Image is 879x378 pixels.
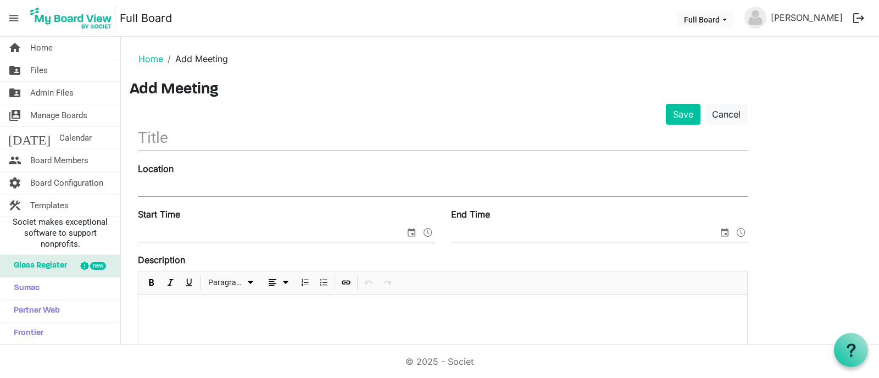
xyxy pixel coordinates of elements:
span: switch_account [8,104,21,126]
div: Formats [202,271,260,294]
a: Full Board [120,7,172,29]
button: Save [666,104,700,125]
input: Title [138,125,748,151]
label: Start Time [138,208,180,221]
div: new [90,262,106,270]
span: Frontier [8,323,43,344]
span: Templates [30,194,69,216]
span: menu [3,8,24,29]
span: construction [8,194,21,216]
span: Board Configuration [30,172,103,194]
span: Glass Register [8,255,67,277]
span: Societ makes exceptional software to support nonprofits. [5,216,115,249]
span: Partner Web [8,300,60,322]
span: people [8,149,21,171]
span: Manage Boards [30,104,87,126]
div: Italic [161,271,180,294]
span: Calendar [59,127,92,149]
button: Bulleted List [316,276,331,290]
span: folder_shared [8,82,21,104]
button: Underline [182,276,197,290]
span: settings [8,172,21,194]
span: [DATE] [8,127,51,149]
div: Numbered List [296,271,314,294]
button: Numbered List [298,276,313,290]
span: Board Members [30,149,88,171]
a: © 2025 - Societ [405,356,474,367]
span: select [718,225,731,240]
li: Add Meeting [163,52,228,65]
span: Sumac [8,277,40,299]
label: Location [138,162,174,175]
span: folder_shared [8,59,21,81]
label: Description [138,253,185,266]
img: no-profile-picture.svg [744,7,766,29]
h3: Add Meeting [130,81,870,99]
button: Bold [144,276,159,290]
a: My Board View Logo [27,4,120,32]
span: home [8,37,21,59]
a: Home [138,53,163,64]
span: Admin Files [30,82,74,104]
button: Full Board dropdownbutton [677,12,734,27]
span: select [405,225,418,240]
div: Alignments [260,271,296,294]
button: dropdownbutton [262,276,294,290]
a: [PERSON_NAME] [766,7,847,29]
span: Paragraph [208,276,244,290]
div: Bulleted List [314,271,333,294]
button: Italic [163,276,178,290]
span: Home [30,37,53,59]
label: End Time [451,208,490,221]
span: Files [30,59,48,81]
div: Insert Link [337,271,355,294]
button: Paragraph dropdownbutton [204,276,259,290]
div: Underline [180,271,198,294]
img: My Board View Logo [27,4,115,32]
button: logout [847,7,870,30]
button: Insert Link [339,276,354,290]
a: Cancel [705,104,748,125]
div: Bold [142,271,161,294]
